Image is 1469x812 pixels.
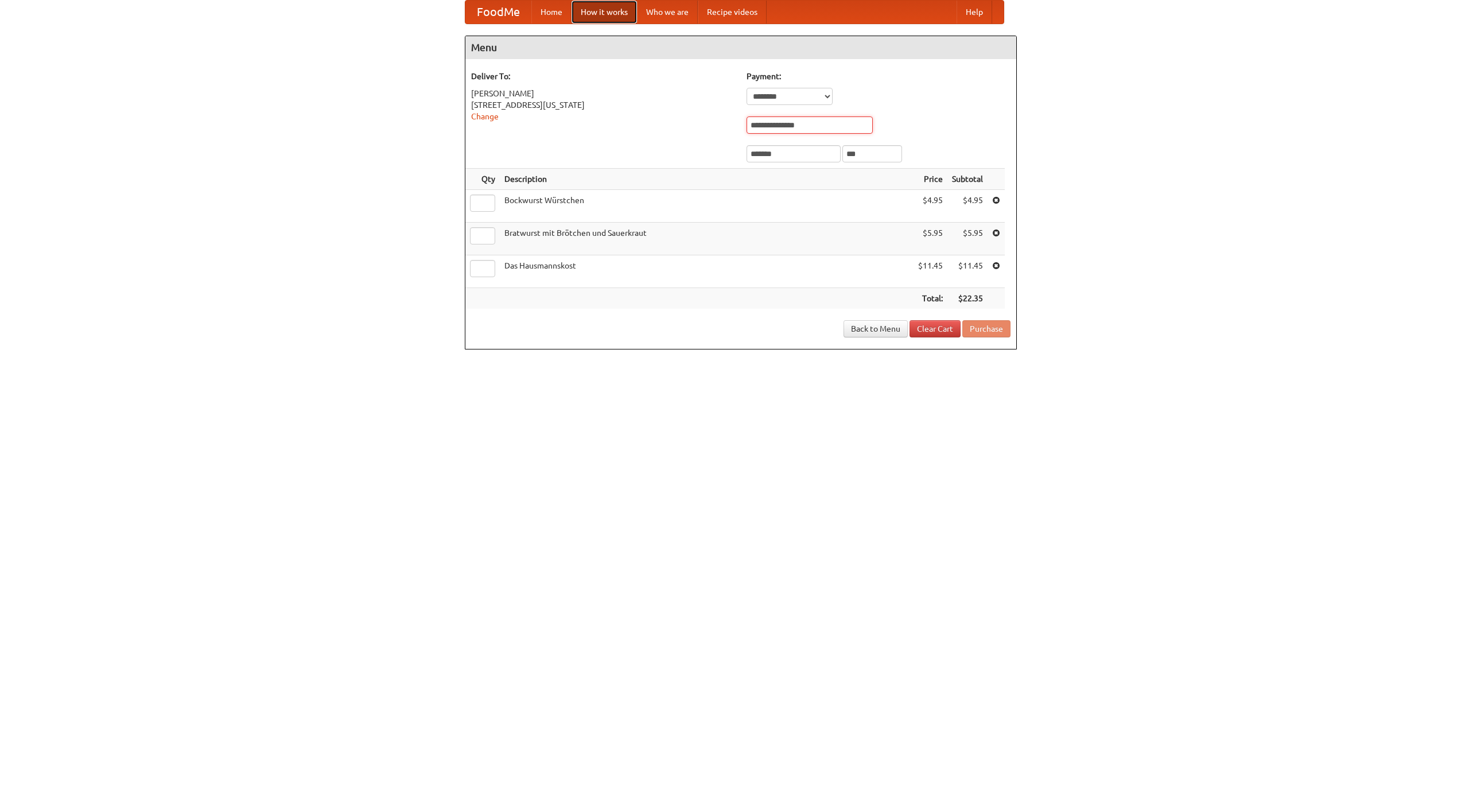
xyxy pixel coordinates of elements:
[747,71,1011,82] h5: Payment:
[914,255,947,288] td: $11.45
[500,223,914,255] td: Bratwurst mit Brötchen und Sauerkraut
[471,88,735,99] div: [PERSON_NAME]
[962,320,1011,337] button: Purchase
[914,288,947,309] th: Total:
[947,255,988,288] td: $11.45
[465,169,500,190] th: Qty
[947,190,988,223] td: $4.95
[471,99,735,111] div: [STREET_ADDRESS][US_STATE]
[957,1,992,24] a: Help
[914,169,947,190] th: Price
[500,190,914,223] td: Bockwurst Würstchen
[947,223,988,255] td: $5.95
[947,169,988,190] th: Subtotal
[910,320,961,337] a: Clear Cart
[500,255,914,288] td: Das Hausmannskost
[500,169,914,190] th: Description
[531,1,572,24] a: Home
[844,320,908,337] a: Back to Menu
[572,1,637,24] a: How it works
[914,190,947,223] td: $4.95
[465,1,531,24] a: FoodMe
[947,288,988,309] th: $22.35
[471,112,499,121] a: Change
[471,71,735,82] h5: Deliver To:
[637,1,698,24] a: Who we are
[465,36,1016,59] h4: Menu
[698,1,767,24] a: Recipe videos
[914,223,947,255] td: $5.95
